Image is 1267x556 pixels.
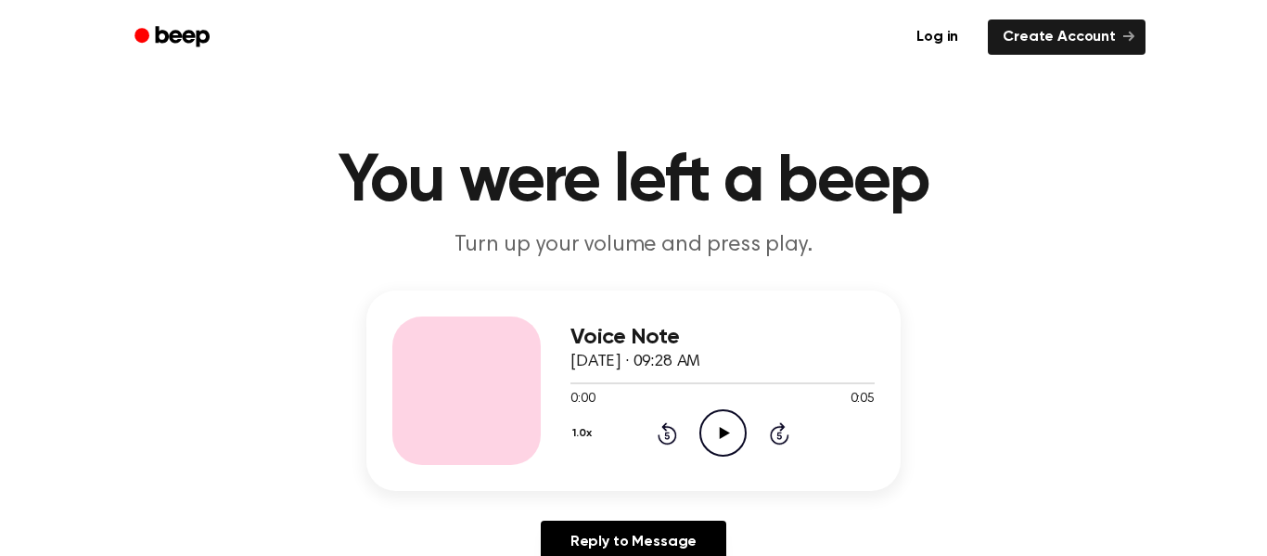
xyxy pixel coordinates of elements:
p: Turn up your volume and press play. [277,230,990,261]
h3: Voice Note [570,325,875,350]
a: Beep [122,19,226,56]
button: 1.0x [570,418,598,449]
span: [DATE] · 09:28 AM [570,354,700,370]
h1: You were left a beep [159,149,1108,215]
a: Log in [898,16,977,58]
span: 0:00 [570,390,595,409]
span: 0:05 [851,390,875,409]
a: Create Account [988,19,1145,55]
